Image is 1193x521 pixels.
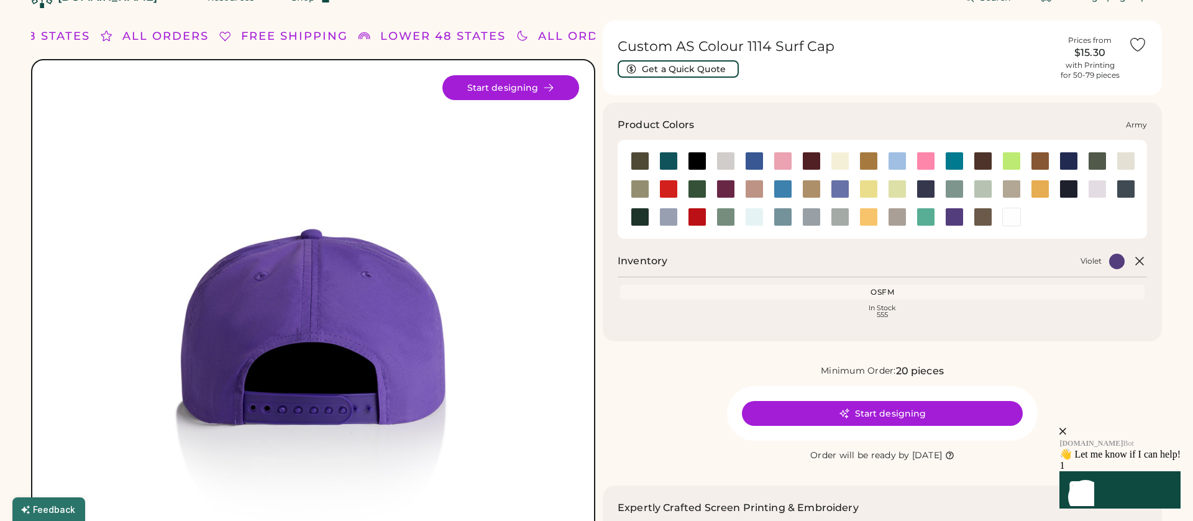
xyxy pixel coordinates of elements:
[538,28,624,45] div: ALL ORDERS
[1068,35,1112,45] div: Prices from
[821,365,896,377] div: Minimum Order:
[241,28,348,45] div: FREE SHIPPING
[742,401,1023,426] button: Start designing
[380,28,506,45] div: LOWER 48 STATES
[618,38,1051,55] h1: Custom AS Colour 1114 Surf Cap
[1126,120,1147,130] div: Army
[618,500,859,515] h2: Expertly Crafted Screen Printing & Embroidery
[623,305,1142,318] div: In Stock 555
[1081,256,1102,266] div: Violet
[122,28,209,45] div: ALL ORDERS
[618,118,694,132] h3: Product Colors
[896,364,944,379] div: 20 pieces
[618,60,739,78] button: Get a Quick Quote
[1059,45,1121,60] div: $15.30
[618,254,667,269] h2: Inventory
[1061,60,1120,80] div: with Printing for 50-79 pieces
[623,287,1142,297] div: OSFM
[442,75,579,100] button: Start designing
[912,450,943,462] div: [DATE]
[810,450,910,462] div: Order will be ready by
[985,361,1190,519] iframe: Front Chat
